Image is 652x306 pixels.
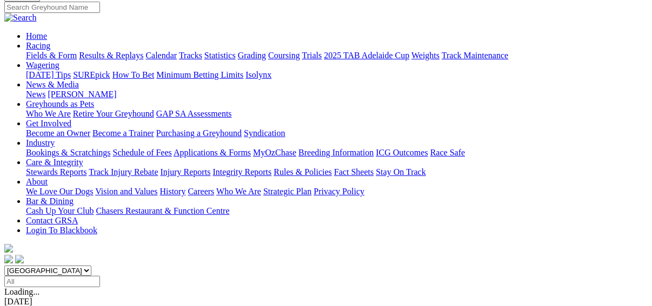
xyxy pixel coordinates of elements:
[238,51,266,60] a: Grading
[411,51,440,60] a: Weights
[26,41,50,50] a: Racing
[96,206,229,215] a: Chasers Restaurant & Function Centre
[216,187,261,196] a: Who We Are
[245,70,271,79] a: Isolynx
[26,158,83,167] a: Care & Integrity
[156,70,243,79] a: Minimum Betting Limits
[159,187,185,196] a: History
[73,109,154,118] a: Retire Your Greyhound
[274,167,332,176] a: Rules & Policies
[430,148,464,157] a: Race Safe
[204,51,236,60] a: Statistics
[302,51,322,60] a: Trials
[26,51,648,60] div: Racing
[26,51,77,60] a: Fields & Form
[26,148,110,157] a: Bookings & Scratchings
[244,128,285,138] a: Syndication
[263,187,311,196] a: Strategic Plan
[26,90,648,99] div: News & Media
[26,70,71,79] a: [DATE] Tips
[26,177,48,186] a: About
[156,109,232,118] a: GAP SA Assessments
[26,138,55,147] a: Industry
[95,187,157,196] a: Vision and Values
[26,187,648,196] div: About
[26,99,94,108] a: Greyhounds as Pets
[145,51,177,60] a: Calendar
[160,167,210,176] a: Injury Reports
[79,51,143,60] a: Results & Replays
[48,90,116,99] a: [PERSON_NAME]
[334,167,374,176] a: Fact Sheets
[26,109,71,118] a: Who We Are
[26,60,59,70] a: Wagering
[26,70,648,80] div: Wagering
[4,276,100,287] input: Select date
[26,226,97,235] a: Login To Blackbook
[26,128,648,138] div: Get Involved
[212,167,271,176] a: Integrity Reports
[112,70,155,79] a: How To Bet
[376,167,425,176] a: Stay On Track
[179,51,202,60] a: Tracks
[15,255,24,263] img: twitter.svg
[26,206,648,216] div: Bar & Dining
[4,244,13,253] img: logo-grsa-white.png
[174,148,251,157] a: Applications & Forms
[314,187,364,196] a: Privacy Policy
[376,148,428,157] a: ICG Outcomes
[89,167,158,176] a: Track Injury Rebate
[253,148,296,157] a: MyOzChase
[26,196,74,206] a: Bar & Dining
[4,2,100,13] input: Search
[26,90,45,99] a: News
[26,187,93,196] a: We Love Our Dogs
[188,187,214,196] a: Careers
[26,167,648,177] div: Care & Integrity
[324,51,409,60] a: 2025 TAB Adelaide Cup
[26,167,87,176] a: Stewards Reports
[26,109,648,119] div: Greyhounds as Pets
[26,119,71,128] a: Get Involved
[26,216,78,225] a: Contact GRSA
[26,80,79,89] a: News & Media
[4,287,39,296] span: Loading...
[26,148,648,158] div: Industry
[4,255,13,263] img: facebook.svg
[26,128,90,138] a: Become an Owner
[73,70,110,79] a: SUREpick
[298,148,374,157] a: Breeding Information
[92,128,154,138] a: Become a Trainer
[442,51,508,60] a: Track Maintenance
[4,13,37,23] img: Search
[26,31,47,40] a: Home
[268,51,300,60] a: Coursing
[112,148,171,157] a: Schedule of Fees
[156,128,242,138] a: Purchasing a Greyhound
[26,206,94,215] a: Cash Up Your Club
